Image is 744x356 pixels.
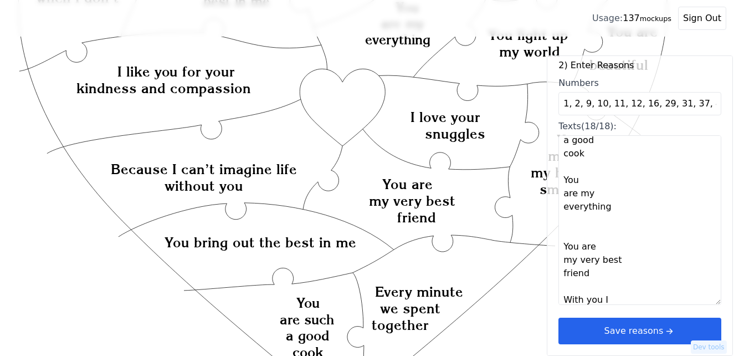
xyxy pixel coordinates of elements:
[592,12,671,25] div: 137
[558,120,721,133] div: Texts
[592,13,623,23] span: Usage:
[111,161,297,177] text: Because I can’t imagine life
[489,27,569,44] text: You light up
[398,209,437,226] text: friend
[608,23,658,40] text: You are
[540,181,574,197] text: smile
[663,325,675,337] svg: arrow right short
[558,59,721,72] label: 2) Enter Reasons
[296,296,320,312] text: You
[425,125,486,142] text: snuggles
[558,77,721,90] div: Numbers
[499,44,560,60] text: my world
[117,63,235,80] text: I like you for your
[581,121,617,131] span: (18/18):
[531,165,589,181] text: my heart
[558,318,721,344] button: Save reasonsarrow right short
[640,14,671,23] small: mockups
[372,317,429,334] text: together
[411,109,480,125] text: I love your
[76,80,251,96] text: kindness and compassion
[380,301,440,317] text: we spent
[383,176,433,192] text: You are
[678,7,726,30] button: Sign Out
[691,340,727,354] button: Dev tools
[165,177,243,194] text: without you
[286,328,329,344] text: a good
[558,135,721,305] textarea: Texts(18/18):
[365,32,430,48] text: everything
[370,192,456,209] text: my very best
[375,284,463,301] text: Every minute
[165,234,356,251] text: You bring out the best in me
[558,92,721,115] input: Numbers
[280,312,335,328] text: are such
